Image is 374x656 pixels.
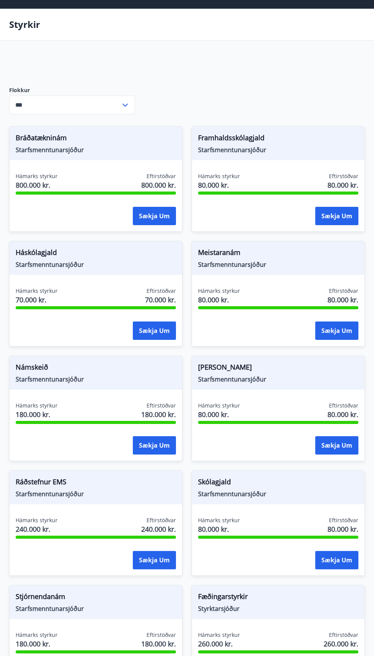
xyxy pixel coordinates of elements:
button: Sækja um [133,551,176,569]
span: 240.000 kr. [141,524,176,534]
span: Hámarks styrkur [16,172,58,180]
span: 80.000 kr. [327,524,358,534]
p: Styrkir [9,18,40,31]
span: Hámarks styrkur [16,402,58,409]
span: Háskólagjald [16,247,176,260]
span: Eftirstöðvar [329,402,358,409]
span: Fæðingarstyrkir [198,591,358,604]
span: Eftirstöðvar [329,287,358,295]
span: Eftirstöðvar [147,402,176,409]
button: Sækja um [315,436,358,455]
span: Eftirstöðvar [329,516,358,524]
span: Styrktarsjóður [198,604,358,613]
span: Starfsmenntunarsjóður [16,375,176,383]
span: 180.000 kr. [141,409,176,419]
span: Hámarks styrkur [198,631,240,639]
span: Stjórnendanám [16,591,176,604]
span: Starfsmenntunarsjóður [198,146,358,154]
label: Flokkur [9,86,135,94]
span: Starfsmenntunarsjóður [16,146,176,154]
span: Hámarks styrkur [198,172,240,180]
span: 180.000 kr. [141,639,176,649]
span: [PERSON_NAME] [198,362,358,375]
span: Eftirstöðvar [147,516,176,524]
span: Eftirstöðvar [147,631,176,639]
span: Hámarks styrkur [16,287,58,295]
span: Ráðstefnur EMS [16,477,176,490]
span: 800.000 kr. [16,180,58,190]
span: Starfsmenntunarsjóður [16,260,176,269]
span: 180.000 kr. [16,409,58,419]
span: 80.000 kr. [198,180,240,190]
span: Hámarks styrkur [198,287,240,295]
button: Sækja um [315,207,358,225]
span: 180.000 kr. [16,639,58,649]
button: Sækja um [315,551,358,569]
span: Hámarks styrkur [16,516,58,524]
span: Starfsmenntunarsjóður [198,490,358,498]
span: Meistaranám [198,247,358,260]
span: Starfsmenntunarsjóður [16,490,176,498]
span: Skólagjald [198,477,358,490]
span: Eftirstöðvar [147,287,176,295]
span: 240.000 kr. [16,524,58,534]
span: 70.000 kr. [145,295,176,305]
button: Sækja um [315,322,358,340]
span: Hámarks styrkur [16,631,58,639]
span: 260.000 kr. [324,639,358,649]
button: Sækja um [133,207,176,225]
button: Sækja um [133,436,176,455]
span: Námskeið [16,362,176,375]
span: Starfsmenntunarsjóður [198,260,358,269]
span: Eftirstöðvar [147,172,176,180]
span: Eftirstöðvar [329,172,358,180]
span: 80.000 kr. [327,180,358,190]
span: Hámarks styrkur [198,516,240,524]
span: 70.000 kr. [16,295,58,305]
button: Sækja um [133,322,176,340]
span: Hámarks styrkur [198,402,240,409]
span: 260.000 kr. [198,639,240,649]
span: 80.000 kr. [327,295,358,305]
span: 800.000 kr. [141,180,176,190]
span: 80.000 kr. [198,409,240,419]
span: Framhaldsskólagjald [198,133,358,146]
span: 80.000 kr. [327,409,358,419]
span: 80.000 kr. [198,524,240,534]
span: Starfsmenntunarsjóður [16,604,176,613]
span: Eftirstöðvar [329,631,358,639]
span: 80.000 kr. [198,295,240,305]
span: Starfsmenntunarsjóður [198,375,358,383]
span: Bráðatækninám [16,133,176,146]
